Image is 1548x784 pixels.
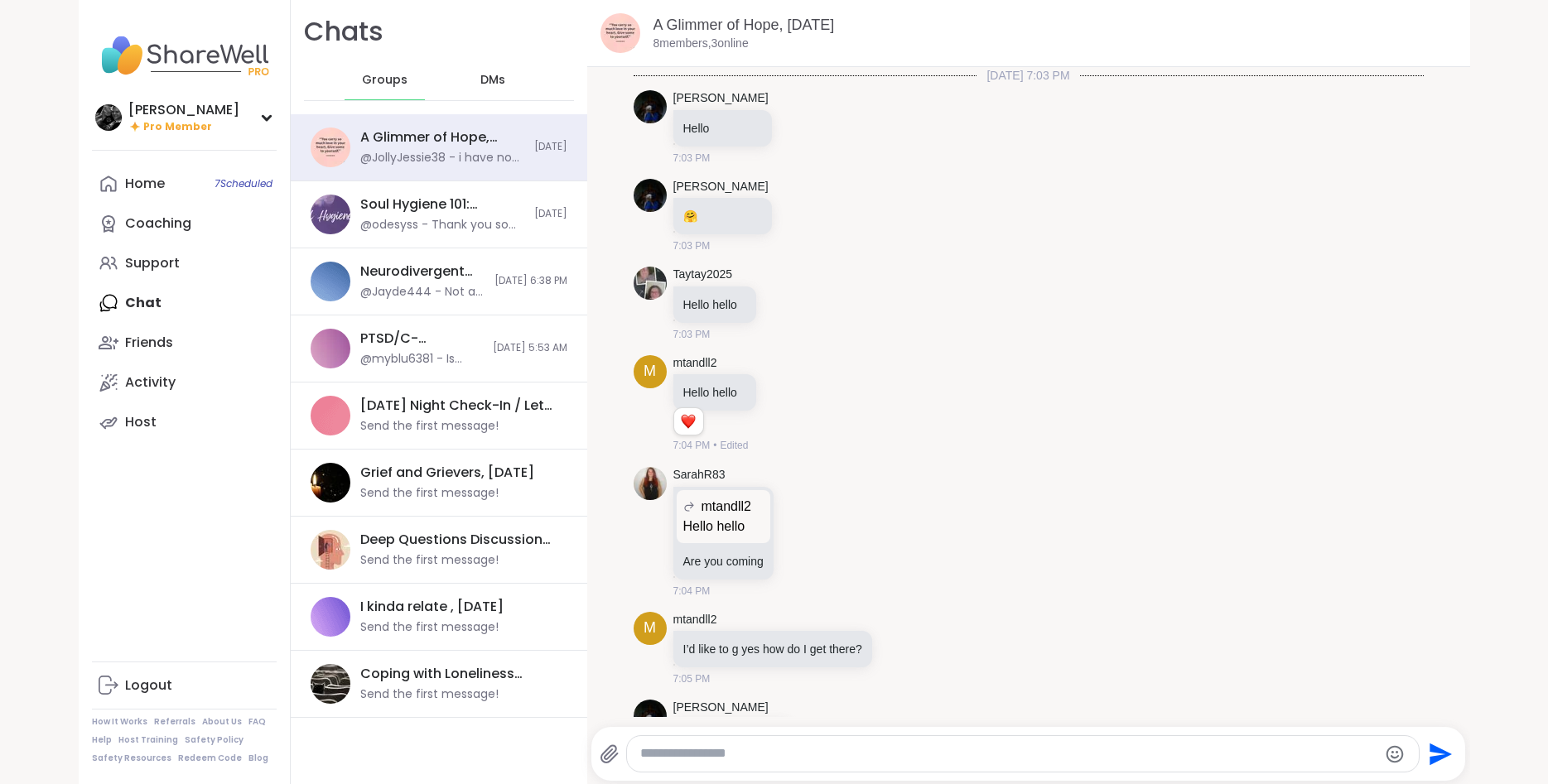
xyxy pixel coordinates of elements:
[143,120,212,134] span: Pro Member
[673,355,717,372] a: mtandll2
[644,360,656,382] span: m
[713,438,716,453] span: •
[248,753,268,764] a: Blog
[493,341,567,355] span: [DATE] 5:53 AM
[360,351,483,368] div: @myblu6381 - Is anyone here im not doing good
[311,597,350,637] img: I kinda relate , Sep 15
[494,274,567,288] span: [DATE] 6:38 PM
[702,497,751,517] span: mtandll2
[640,745,1377,762] textarea: Type your message
[683,553,764,570] p: Are you coming
[534,140,567,154] span: [DATE]
[125,254,180,272] div: Support
[125,676,172,695] div: Logout
[480,72,505,89] span: DMs
[360,598,504,616] div: I kinda relate , [DATE]
[977,67,1079,84] span: [DATE] 7:03 PM
[311,396,350,435] img: Monday Night Check-In / Let-Out, Sep 15
[653,36,749,52] p: 8 members, 3 online
[118,734,178,746] a: Host Training
[673,179,769,195] a: [PERSON_NAME]
[673,671,711,686] span: 7:05 PM
[92,402,277,442] a: Host
[360,284,485,301] div: @Jayde444 - Not at all! I appreciated your conversation, and thank you for sharing ❤️
[644,617,656,639] span: m
[125,214,191,233] div: Coaching
[360,329,483,348] div: PTSD/C-[MEDICAL_DATA] Support Group, [DATE]
[653,17,835,33] a: A Glimmer of Hope, [DATE]
[311,664,350,704] img: Coping with Loneliness Together, Sep 16
[360,150,524,166] div: @JollyJessie38 - i have now have sessions every day ! i hope you all will give my sessions a try,...
[634,267,667,300] img: https://sharewell-space-live.sfo3.digitaloceanspaces.com/user-generated/455f6490-58f0-40b2-a8cb-0...
[248,716,266,728] a: FAQ
[683,296,746,313] p: Hello hello
[674,408,703,435] div: Reaction list
[360,552,499,569] div: Send the first message!
[128,101,239,119] div: [PERSON_NAME]
[360,485,499,502] div: Send the first message!
[311,127,350,167] img: A Glimmer of Hope, Sep 13
[178,753,242,764] a: Redeem Code
[683,120,762,137] p: Hello
[125,413,157,431] div: Host
[95,104,122,131] img: Alan_N
[215,177,272,190] span: 7 Scheduled
[92,734,112,746] a: Help
[673,700,769,716] a: [PERSON_NAME]
[360,665,557,683] div: Coping with Loneliness Together, [DATE]
[1385,744,1405,764] button: Emoji picker
[360,128,524,147] div: A Glimmer of Hope, [DATE]
[92,323,277,363] a: Friends
[92,243,277,283] a: Support
[360,217,524,233] div: @odesyss - Thank you so much everyone for joining! Here are some free resources that have helped ...
[360,531,557,549] div: Deep Questions Discussion Group Part 2, [DATE]
[92,753,171,764] a: Safety Resources
[634,179,667,212] img: https://sharewell-space-live.sfo3.digitaloceanspaces.com/user-generated/aa2d5c72-7b06-440e-bc8a-5...
[311,530,350,570] img: Deep Questions Discussion Group Part 2, Sep 15
[360,195,524,214] div: Soul Hygiene 101: Grounding & Grace, [DATE]
[360,686,499,703] div: Send the first message!
[673,327,711,342] span: 7:03 PM
[679,415,697,428] button: Reactions: love
[634,700,667,733] img: https://sharewell-space-live.sfo3.digitaloceanspaces.com/user-generated/aa2d5c72-7b06-440e-bc8a-5...
[1420,735,1457,772] button: Send
[311,463,350,503] img: Grief and Grievers, Sep 11
[683,384,746,401] p: Hello hello
[634,90,667,123] img: https://sharewell-space-live.sfo3.digitaloceanspaces.com/user-generated/aa2d5c72-7b06-440e-bc8a-5...
[673,438,711,453] span: 7:04 PM
[720,438,748,453] span: Edited
[534,207,567,221] span: [DATE]
[673,151,711,166] span: 7:03 PM
[125,373,176,392] div: Activity
[360,262,485,281] div: Neurodivergent Adults & Our Relationships, [DATE]
[360,397,557,415] div: [DATE] Night Check-In / Let-Out, [DATE]
[673,238,711,253] span: 7:03 PM
[683,641,862,657] p: I’d like to g yes how do I get there?
[185,734,244,746] a: Safety Policy
[92,26,277,84] img: ShareWell Nav Logo
[634,467,667,500] img: https://sharewell-space-live.sfo3.digitaloceanspaces.com/user-generated/ad949235-6f32-41e6-8b9f-9...
[673,467,726,483] a: SarahR83
[311,329,350,368] img: PTSD/C-PTSD Support Group, Sep 14
[673,584,711,599] span: 7:04 PM
[311,262,350,301] img: Neurodivergent Adults & Our Relationships, Sep 13
[673,90,769,107] a: [PERSON_NAME]
[125,334,173,352] div: Friends
[683,209,697,223] span: 🤗
[311,195,350,234] img: Soul Hygiene 101: Grounding & Grace, Sep 14
[92,666,277,705] a: Logout
[92,204,277,243] a: Coaching
[92,716,147,728] a: How It Works
[92,363,277,402] a: Activity
[360,619,499,636] div: Send the first message!
[360,418,499,435] div: Send the first message!
[673,612,717,628] a: mtandll2
[600,13,640,53] img: A Glimmer of Hope, Sep 13
[92,164,277,204] a: Home7Scheduled
[362,72,407,89] span: Groups
[683,517,764,536] p: Hello hello
[304,13,383,51] h1: Chats
[125,175,165,193] div: Home
[673,267,733,283] a: Taytay2025
[154,716,195,728] a: Referrals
